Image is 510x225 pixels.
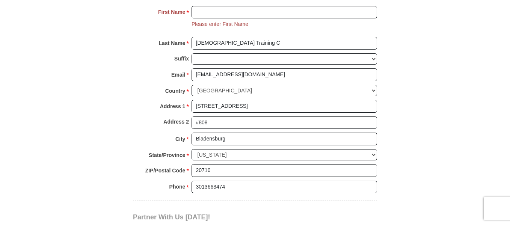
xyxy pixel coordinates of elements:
strong: Email [171,69,185,80]
strong: Suffix [174,53,189,64]
strong: State/Province [149,150,185,160]
strong: City [175,134,185,144]
strong: Last Name [159,38,186,48]
span: Partner With Us [DATE]! [133,213,210,221]
strong: First Name [158,7,185,17]
strong: ZIP/Postal Code [145,165,186,176]
strong: Address 2 [163,116,189,127]
li: Please enter First Name [192,20,248,28]
strong: Country [165,86,186,96]
strong: Address 1 [160,101,186,112]
strong: Phone [169,181,186,192]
